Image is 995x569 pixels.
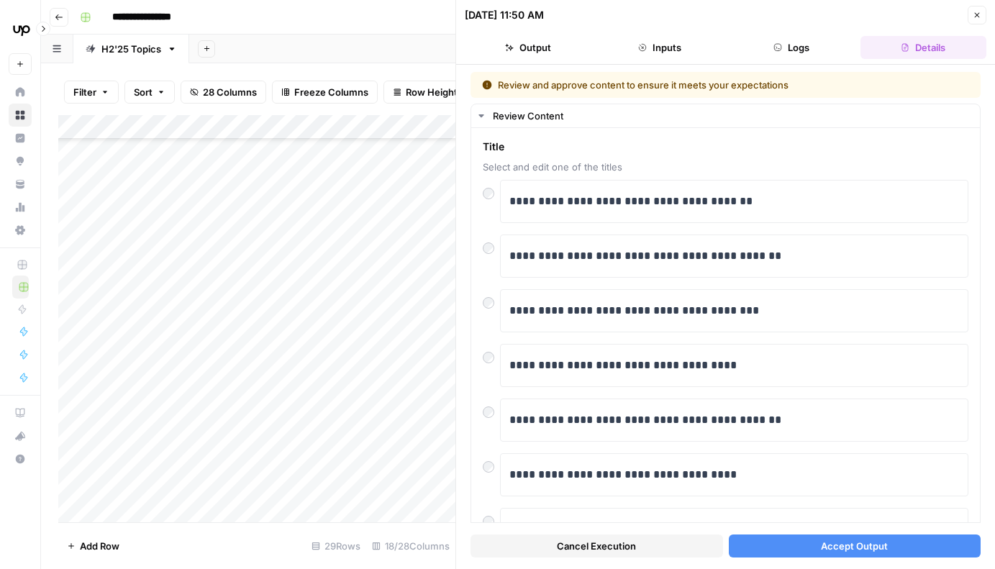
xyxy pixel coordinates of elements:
span: Row Height [406,85,458,99]
span: 28 Columns [203,85,257,99]
a: Settings [9,219,32,242]
button: Filter [64,81,119,104]
span: Cancel Execution [557,539,636,553]
span: Select and edit one of the titles [483,160,968,174]
a: Browse [9,104,32,127]
span: Add Row [80,539,119,553]
a: Opportunities [9,150,32,173]
button: Inputs [596,36,722,59]
button: Output [465,36,591,59]
div: Review and approve content to ensure it meets your expectations [482,78,879,92]
button: 28 Columns [181,81,266,104]
img: Upwork Logo [9,17,35,42]
div: 18/28 Columns [366,534,455,557]
button: Add Row [58,534,128,557]
div: What's new? [9,425,31,447]
div: H2'25 Topics [101,42,161,56]
button: Help + Support [9,447,32,470]
a: Insights [9,127,32,150]
a: AirOps Academy [9,401,32,424]
div: [DATE] 11:50 AM [465,8,544,22]
button: Freeze Columns [272,81,378,104]
button: Logs [729,36,855,59]
span: Sort [134,85,153,99]
button: Accept Output [729,534,981,557]
div: Review Content [471,128,980,563]
a: Usage [9,196,32,219]
button: Sort [124,81,175,104]
button: Review Content [471,104,980,127]
a: H2'25 Topics [73,35,189,63]
a: Your Data [9,173,32,196]
button: Workspace: Upwork [9,12,32,47]
div: 29 Rows [306,534,366,557]
div: Review Content [493,109,971,123]
span: Freeze Columns [294,85,368,99]
span: Accept Output [821,539,888,553]
button: Row Height [383,81,467,104]
button: Details [860,36,986,59]
span: Filter [73,85,96,99]
button: What's new? [9,424,32,447]
a: Home [9,81,32,104]
span: Title [483,140,968,154]
button: Cancel Execution [471,534,723,557]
